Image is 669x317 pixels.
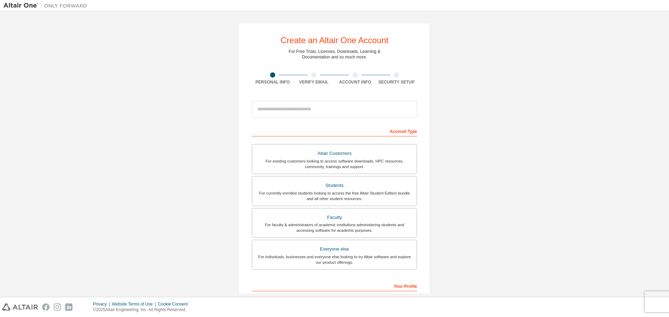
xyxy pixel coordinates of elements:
[252,79,293,85] div: Personal Info
[158,301,192,307] div: Cookie Consent
[256,190,413,201] div: For currently enrolled students looking to access the free Altair Student Edition bundle and all ...
[256,254,413,265] div: For individuals, businesses and everyone else looking to try Altair software and explore our prod...
[376,79,417,85] div: Security Setup
[256,158,413,169] div: For existing customers looking to access software downloads, HPC resources, community, trainings ...
[280,36,389,45] div: Create an Altair One Account
[256,213,413,222] div: Faculty
[112,301,158,307] div: Website Terms of Use
[256,244,413,254] div: Everyone else
[54,303,61,311] img: instagram.svg
[2,303,38,311] img: altair_logo.svg
[93,307,192,313] p: © 2025 Altair Engineering, Inc. All Rights Reserved.
[3,2,91,9] img: Altair One
[256,149,413,158] div: Altair Customers
[256,181,413,190] div: Students
[42,303,49,311] img: facebook.svg
[256,222,413,233] div: For faculty & administrators of academic institutions administering students and accessing softwa...
[293,79,335,85] div: Verify Email
[93,301,112,307] div: Privacy
[334,79,376,85] div: Account Info
[289,49,380,60] div: For Free Trials, Licenses, Downloads, Learning & Documentation and so much more.
[252,125,417,136] div: Account Type
[65,303,72,311] img: linkedin.svg
[252,280,417,291] div: Your Profile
